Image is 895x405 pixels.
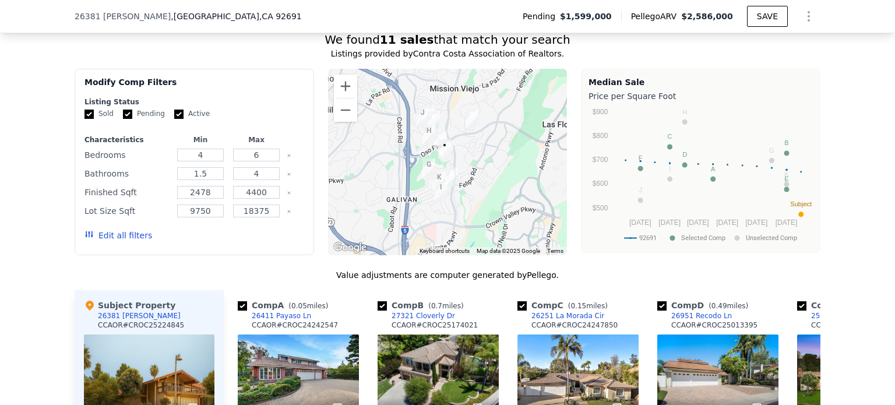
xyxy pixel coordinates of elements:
div: Modify Comp Filters [84,76,304,97]
a: 26951 Recodo Ln [657,311,732,321]
div: Median Sale [589,76,813,88]
button: Clear [287,172,291,177]
div: 26872 La Sierra Dr [428,167,450,196]
img: Google [331,240,369,255]
label: Sold [84,109,114,119]
div: 26631 La Sierra Dr [418,154,440,183]
span: , [GEOGRAPHIC_DATA] [171,10,301,22]
div: Comp E [797,300,892,311]
div: 25811 [PERSON_NAME] [811,311,894,321]
div: Lot Size Sqft [84,203,170,219]
text: G [769,147,774,154]
span: 0.05 [291,302,307,310]
div: Finished Sqft [84,184,170,200]
span: ( miles) [563,302,612,310]
text: B [784,139,788,146]
div: Max [231,135,282,145]
text: [DATE] [629,219,651,227]
text: [DATE] [716,219,738,227]
div: Subject Property [84,300,175,311]
span: , CA 92691 [259,12,302,21]
button: Clear [287,209,291,214]
div: 26381 [PERSON_NAME] [98,311,181,321]
input: Pending [123,110,132,119]
span: ( miles) [704,302,753,310]
text: $600 [593,179,608,188]
div: 25811 Jamon Ln [417,101,439,131]
div: 26951 Recodo Ln [441,163,463,192]
div: Characteristics [84,135,170,145]
button: SAVE [747,6,788,27]
strong: 11 sales [380,33,434,47]
label: Pending [123,109,165,119]
text: D [682,151,687,158]
div: Comp B [378,300,468,311]
div: Bathrooms [84,165,170,182]
div: 26951 Recodo Ln [671,311,732,321]
div: Listings provided by Contra Costa Association of Realtors . [75,48,820,59]
button: Zoom out [334,98,357,122]
span: 0.7 [431,302,442,310]
text: $700 [593,156,608,164]
div: 25902 Montanoso Dr [422,107,445,136]
a: 26251 La Morada Cir [517,311,604,321]
text: Subject [790,200,812,207]
text: I [669,165,671,172]
span: ( miles) [424,302,468,310]
button: Keyboard shortcuts [420,247,470,255]
div: CCAOR # CROC25224845 [98,321,184,330]
div: 26411 Payaso Ln [252,311,311,321]
span: $1,599,000 [560,10,612,22]
div: 26411 Payaso Ln [436,137,458,166]
button: Zoom in [334,75,357,98]
button: Clear [287,153,291,158]
div: CCAOR # CROC24242547 [252,321,338,330]
a: Terms (opens in new tab) [547,248,563,254]
span: Map data ©2025 Google [477,248,540,254]
div: Comp D [657,300,753,311]
div: 26251 La Morada Cir [531,311,604,321]
div: Price per Square Foot [589,88,813,104]
span: 26381 [PERSON_NAME] [75,10,171,22]
div: Value adjustments are computer generated by Pellego . [75,269,820,281]
span: 0.49 [711,302,727,310]
text: [DATE] [658,219,681,227]
a: 25811 [PERSON_NAME] [797,311,894,321]
text: $800 [593,132,608,140]
svg: A chart. [589,104,813,250]
button: Clear [287,191,291,195]
div: 27321 Cloverly Dr [461,104,483,133]
div: 27321 Cloverly Dr [392,311,455,321]
div: Min [175,135,226,145]
button: Show Options [797,5,820,28]
div: Listing Status [84,97,304,107]
div: Comp C [517,300,612,311]
div: CCAOR # CROC25013395 [671,321,757,330]
text: A [711,165,716,172]
text: E [784,175,788,182]
text: F [639,154,643,161]
div: We found that match your search [75,31,820,48]
input: Sold [84,110,94,119]
button: Edit all filters [84,230,152,241]
div: CCAOR # CROC25174021 [392,321,478,330]
text: 92691 [639,234,657,242]
text: $900 [593,108,608,116]
div: 27072 Cordero Ln [430,177,452,206]
span: $2,586,000 [681,12,733,21]
span: Pending [523,10,560,22]
div: 26122 Cresta Verde [418,120,440,149]
a: 27321 Cloverly Dr [378,311,455,321]
text: J [639,186,642,193]
text: [DATE] [687,219,709,227]
text: [DATE] [776,219,798,227]
div: CCAOR # CROC24247850 [531,321,618,330]
span: ( miles) [284,302,333,310]
div: Bedrooms [84,147,170,163]
text: Unselected Comp [746,234,797,242]
div: 25826 Serenata Dr [411,102,434,131]
div: 26381 Amapola Ln [434,135,456,164]
a: Open this area in Google Maps (opens a new window) [331,240,369,255]
text: H [682,108,687,115]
